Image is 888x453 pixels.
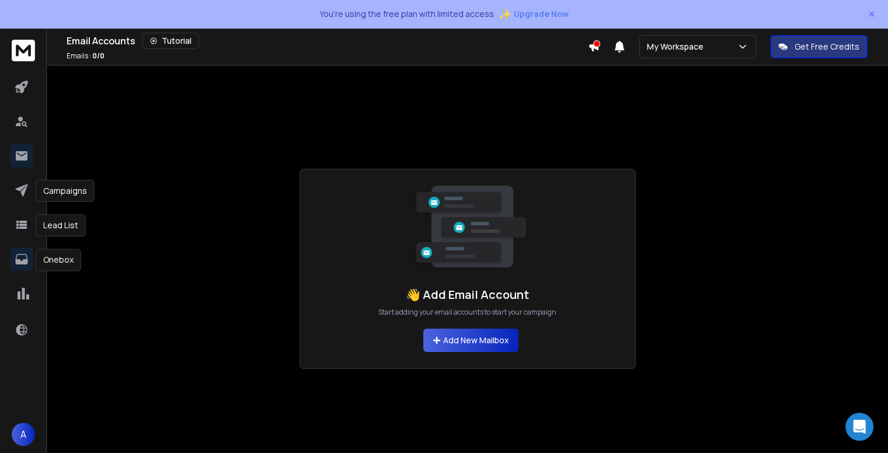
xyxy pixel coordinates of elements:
[406,287,529,303] h1: 👋 Add Email Account
[378,308,556,317] p: Start adding your email accounts to start your campaign
[499,6,511,22] span: ✨
[499,2,569,26] button: ✨Upgrade Now
[142,33,199,49] button: Tutorial
[795,41,859,53] p: Get Free Credits
[92,51,105,61] span: 0 / 0
[423,329,518,352] button: Add New Mailbox
[319,8,494,20] p: You're using the free plan with limited access
[36,180,95,202] div: Campaigns
[36,214,86,236] div: Lead List
[770,35,868,58] button: Get Free Credits
[12,423,35,446] button: A
[514,8,569,20] span: Upgrade Now
[67,33,588,49] div: Email Accounts
[67,51,105,61] p: Emails :
[36,249,81,271] div: Onebox
[647,41,708,53] p: My Workspace
[845,413,873,441] div: Open Intercom Messenger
